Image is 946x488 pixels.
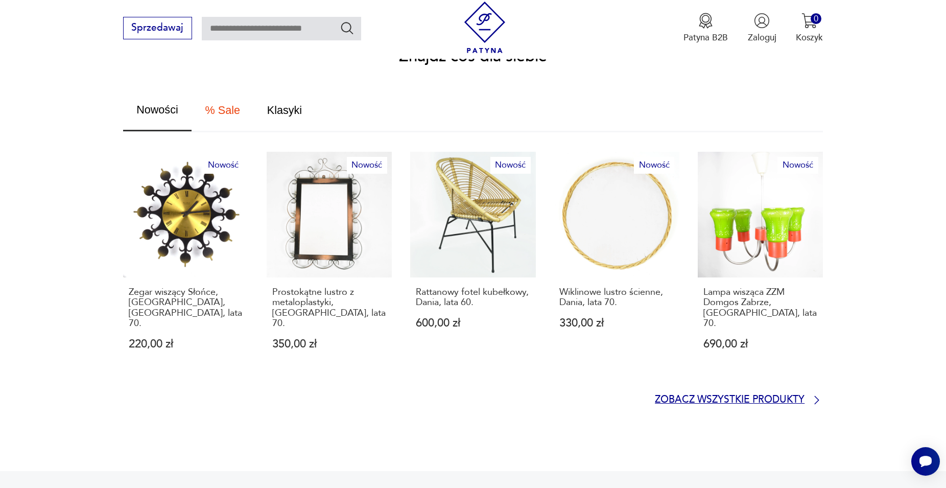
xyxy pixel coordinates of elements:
[801,13,817,29] img: Ikona koszyka
[698,152,823,373] a: NowośćLampa wisząca ZZM Domgos Zabrze, Polska, lata 70.Lampa wisząca ZZM Domgos Zabrze, [GEOGRAPH...
[554,152,679,373] a: NowośćWiklinowe lustro ścienne, Dania, lata 70.Wiklinowe lustro ścienne, Dania, lata 70.330,00 zł
[655,396,805,404] p: Zobacz wszystkie produkty
[698,13,714,29] img: Ikona medalu
[703,339,818,350] p: 690,00 zł
[559,287,674,308] p: Wiklinowe lustro ścienne, Dania, lata 70.
[796,32,823,43] p: Koszyk
[911,447,940,476] iframe: Smartsupp widget button
[129,287,243,329] p: Zegar wiszący Słońce, [GEOGRAPHIC_DATA], [GEOGRAPHIC_DATA], lata 70.
[416,318,530,329] p: 600,00 zł
[416,287,530,308] p: Rattanowy fotel kubełkowy, Dania, lata 60.
[796,13,823,43] button: 0Koszyk
[136,104,178,115] span: Nowości
[559,318,674,329] p: 330,00 zł
[459,2,511,53] img: Patyna - sklep z meblami i dekoracjami vintage
[748,32,776,43] p: Zaloguj
[703,287,818,329] p: Lampa wisząca ZZM Domgos Zabrze, [GEOGRAPHIC_DATA], lata 70.
[123,17,192,39] button: Sprzedawaj
[272,287,387,329] p: Prostokątne lustro z metaloplastyki, [GEOGRAPHIC_DATA], lata 70.
[683,32,728,43] p: Patyna B2B
[655,394,823,406] a: Zobacz wszystkie produkty
[683,13,728,43] a: Ikona medaluPatyna B2B
[410,152,535,373] a: NowośćRattanowy fotel kubełkowy, Dania, lata 60.Rattanowy fotel kubełkowy, Dania, lata 60.600,00 zł
[205,105,240,116] span: % Sale
[129,339,243,350] p: 220,00 zł
[267,105,302,116] span: Klasyki
[399,49,547,64] h2: Znajdź coś dla siebie
[754,13,770,29] img: Ikonka użytkownika
[267,152,392,373] a: NowośćProstokątne lustro z metaloplastyki, Niemcy, lata 70.Prostokątne lustro z metaloplastyki, [...
[683,13,728,43] button: Patyna B2B
[123,25,192,33] a: Sprzedawaj
[123,152,248,373] a: NowośćZegar wiszący Słońce, Weimar, Niemcy, lata 70.Zegar wiszący Słońce, [GEOGRAPHIC_DATA], [GEO...
[272,339,387,350] p: 350,00 zł
[811,13,821,24] div: 0
[748,13,776,43] button: Zaloguj
[340,20,354,35] button: Szukaj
